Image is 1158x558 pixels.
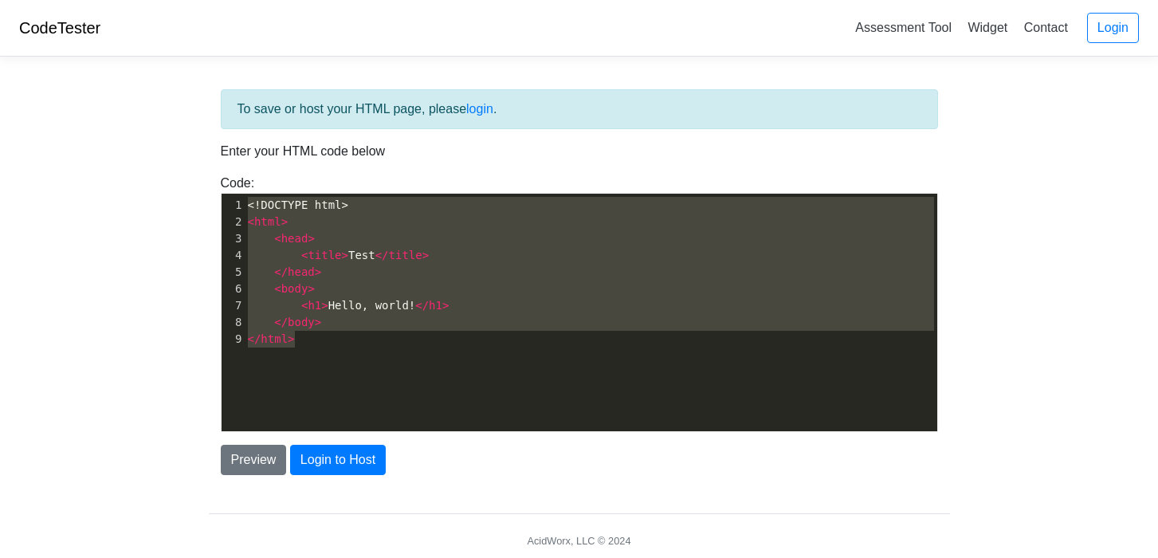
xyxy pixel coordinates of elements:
[429,299,442,312] span: h1
[288,265,315,278] span: head
[308,299,321,312] span: h1
[315,316,321,328] span: >
[375,249,389,261] span: </
[315,265,321,278] span: >
[288,316,315,328] span: body
[527,533,630,548] div: AcidWorx, LLC © 2024
[221,445,287,475] button: Preview
[222,247,245,264] div: 4
[248,215,254,228] span: <
[209,174,950,432] div: Code:
[442,299,449,312] span: >
[222,264,245,281] div: 5
[466,102,493,116] a: login
[274,282,281,295] span: <
[222,197,245,214] div: 1
[248,198,348,211] span: <!DOCTYPE html>
[961,14,1014,41] a: Widget
[254,215,281,228] span: html
[301,249,308,261] span: <
[1018,14,1074,41] a: Contact
[274,232,281,245] span: <
[274,265,288,278] span: </
[222,314,245,331] div: 8
[321,299,328,312] span: >
[281,232,308,245] span: head
[281,215,288,228] span: >
[248,299,449,312] span: Hello, world!
[308,249,341,261] span: title
[288,332,294,345] span: >
[422,249,429,261] span: >
[222,331,245,348] div: 9
[248,332,261,345] span: </
[222,230,245,247] div: 3
[308,232,314,245] span: >
[248,249,430,261] span: Test
[281,282,308,295] span: body
[222,297,245,314] div: 7
[308,282,314,295] span: >
[222,214,245,230] div: 2
[415,299,429,312] span: </
[221,89,938,129] div: To save or host your HTML page, please .
[1087,13,1139,43] a: Login
[389,249,422,261] span: title
[290,445,386,475] button: Login to Host
[849,14,958,41] a: Assessment Tool
[301,299,308,312] span: <
[19,19,100,37] a: CodeTester
[274,316,288,328] span: </
[221,142,938,161] p: Enter your HTML code below
[342,249,348,261] span: >
[222,281,245,297] div: 6
[261,332,288,345] span: html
